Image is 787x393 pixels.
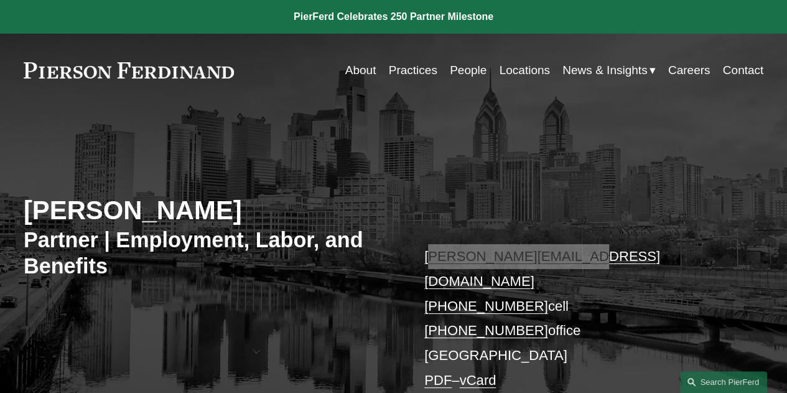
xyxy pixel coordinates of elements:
[424,249,660,289] a: [PERSON_NAME][EMAIL_ADDRESS][DOMAIN_NAME]
[499,59,549,82] a: Locations
[562,60,647,81] span: News & Insights
[562,59,655,82] a: folder dropdown
[24,195,394,227] h2: [PERSON_NAME]
[424,323,548,338] a: [PHONE_NUMBER]
[424,372,452,388] a: PDF
[424,298,548,314] a: [PHONE_NUMBER]
[450,59,487,82] a: People
[723,59,764,82] a: Contact
[680,371,767,393] a: Search this site
[345,59,376,82] a: About
[389,59,437,82] a: Practices
[668,59,710,82] a: Careers
[459,372,496,388] a: vCard
[424,244,732,392] p: cell office [GEOGRAPHIC_DATA] –
[24,227,394,280] h3: Partner | Employment, Labor, and Benefits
